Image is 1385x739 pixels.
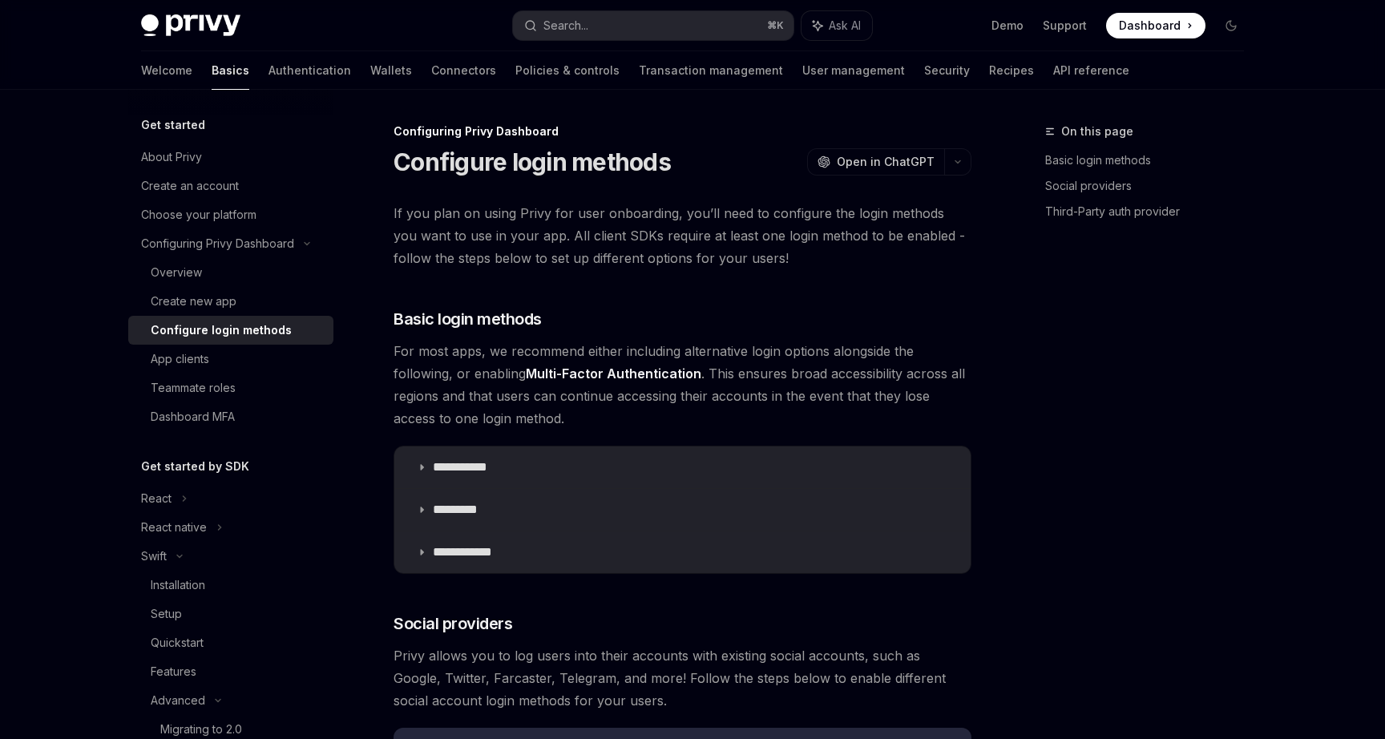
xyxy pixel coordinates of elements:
div: Configuring Privy Dashboard [394,123,971,139]
a: Installation [128,571,333,600]
a: Multi-Factor Authentication [526,365,701,382]
span: Dashboard [1119,18,1181,34]
div: Quickstart [151,633,204,652]
h1: Configure login methods [394,147,671,176]
a: Setup [128,600,333,628]
div: Installation [151,575,205,595]
div: React native [141,518,207,537]
a: Basic login methods [1045,147,1257,173]
button: Ask AI [802,11,872,40]
a: Configure login methods [128,316,333,345]
div: Migrating to 2.0 [160,720,242,739]
a: Third-Party auth provider [1045,199,1257,224]
span: For most apps, we recommend either including alternative login options alongside the following, o... [394,340,971,430]
a: Authentication [269,51,351,90]
div: About Privy [141,147,202,167]
a: Welcome [141,51,192,90]
span: On this page [1061,122,1133,141]
span: ⌘ K [767,19,784,32]
a: Teammate roles [128,374,333,402]
a: Quickstart [128,628,333,657]
a: Security [924,51,970,90]
div: Features [151,662,196,681]
span: Ask AI [829,18,861,34]
div: App clients [151,349,209,369]
a: Overview [128,258,333,287]
div: Overview [151,263,202,282]
a: Social providers [1045,173,1257,199]
a: Recipes [989,51,1034,90]
div: Create new app [151,292,236,311]
button: Open in ChatGPT [807,148,944,176]
a: Transaction management [639,51,783,90]
a: User management [802,51,905,90]
h5: Get started [141,115,205,135]
a: Demo [991,18,1024,34]
div: Dashboard MFA [151,407,235,426]
h5: Get started by SDK [141,457,249,476]
div: Setup [151,604,182,624]
div: Advanced [151,691,205,710]
a: Basics [212,51,249,90]
a: Choose your platform [128,200,333,229]
a: Create new app [128,287,333,316]
div: Teammate roles [151,378,236,398]
a: About Privy [128,143,333,172]
div: Search... [543,16,588,35]
button: Search...⌘K [513,11,793,40]
span: Privy allows you to log users into their accounts with existing social accounts, such as Google, ... [394,644,971,712]
span: Open in ChatGPT [837,154,935,170]
a: Support [1043,18,1087,34]
a: Create an account [128,172,333,200]
a: API reference [1053,51,1129,90]
div: Swift [141,547,167,566]
a: App clients [128,345,333,374]
button: Toggle dark mode [1218,13,1244,38]
span: If you plan on using Privy for user onboarding, you’ll need to configure the login methods you wa... [394,202,971,269]
div: Create an account [141,176,239,196]
div: Choose your platform [141,205,256,224]
div: Configure login methods [151,321,292,340]
a: Policies & controls [515,51,620,90]
div: Configuring Privy Dashboard [141,234,294,253]
img: dark logo [141,14,240,37]
span: Basic login methods [394,308,542,330]
span: Social providers [394,612,512,635]
a: Features [128,657,333,686]
div: React [141,489,172,508]
a: Dashboard MFA [128,402,333,431]
a: Connectors [431,51,496,90]
a: Dashboard [1106,13,1205,38]
a: Wallets [370,51,412,90]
